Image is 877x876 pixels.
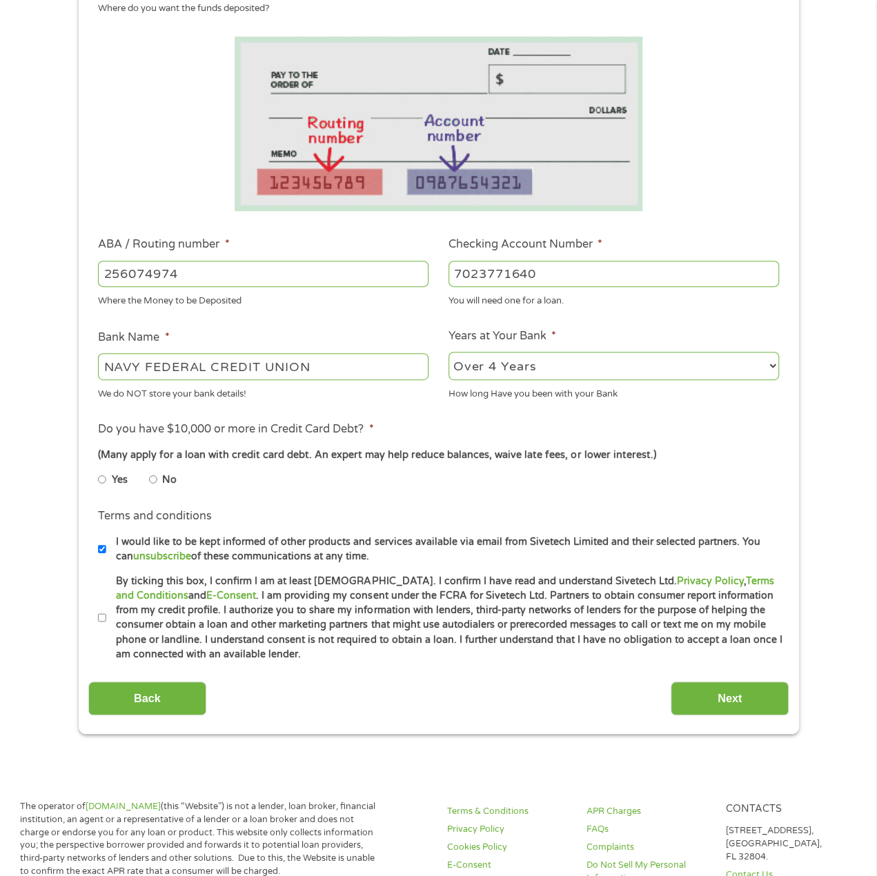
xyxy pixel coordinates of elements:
[98,261,428,287] input: 263177916
[447,841,570,854] a: Cookies Policy
[447,859,570,872] a: E-Consent
[447,805,570,818] a: Terms & Conditions
[98,422,373,437] label: Do you have $10,000 or more in Credit Card Debt?
[235,37,643,211] img: Routing number location
[449,329,556,344] label: Years at Your Bank
[726,824,849,864] p: [STREET_ADDRESS], [GEOGRAPHIC_DATA], FL 32804.
[726,803,849,816] h4: Contacts
[133,550,191,562] a: unsubscribe
[112,472,128,488] label: Yes
[106,574,783,662] label: By ticking this box, I confirm I am at least [DEMOGRAPHIC_DATA]. I confirm I have read and unders...
[98,237,229,252] label: ABA / Routing number
[671,681,789,715] input: Next
[98,509,212,524] label: Terms and conditions
[449,261,779,287] input: 345634636
[449,382,779,401] div: How long Have you been with your Bank
[587,823,709,836] a: FAQs
[86,801,161,812] a: [DOMAIN_NAME]
[449,290,779,308] div: You will need one for a loan.
[162,472,177,488] label: No
[98,330,169,345] label: Bank Name
[676,575,743,587] a: Privacy Policy
[587,805,709,818] a: APR Charges
[587,841,709,854] a: Complaints
[98,448,778,463] div: (Many apply for a loan with credit card debt. An expert may help reduce balances, waive late fees...
[98,2,769,16] div: Where do you want the funds deposited?
[116,575,773,601] a: Terms and Conditions
[206,590,256,601] a: E-Consent
[447,823,570,836] a: Privacy Policy
[98,382,428,401] div: We do NOT store your bank details!
[106,535,783,564] label: I would like to be kept informed of other products and services available via email from Sivetech...
[98,290,428,308] div: Where the Money to be Deposited
[88,681,206,715] input: Back
[449,237,602,252] label: Checking Account Number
